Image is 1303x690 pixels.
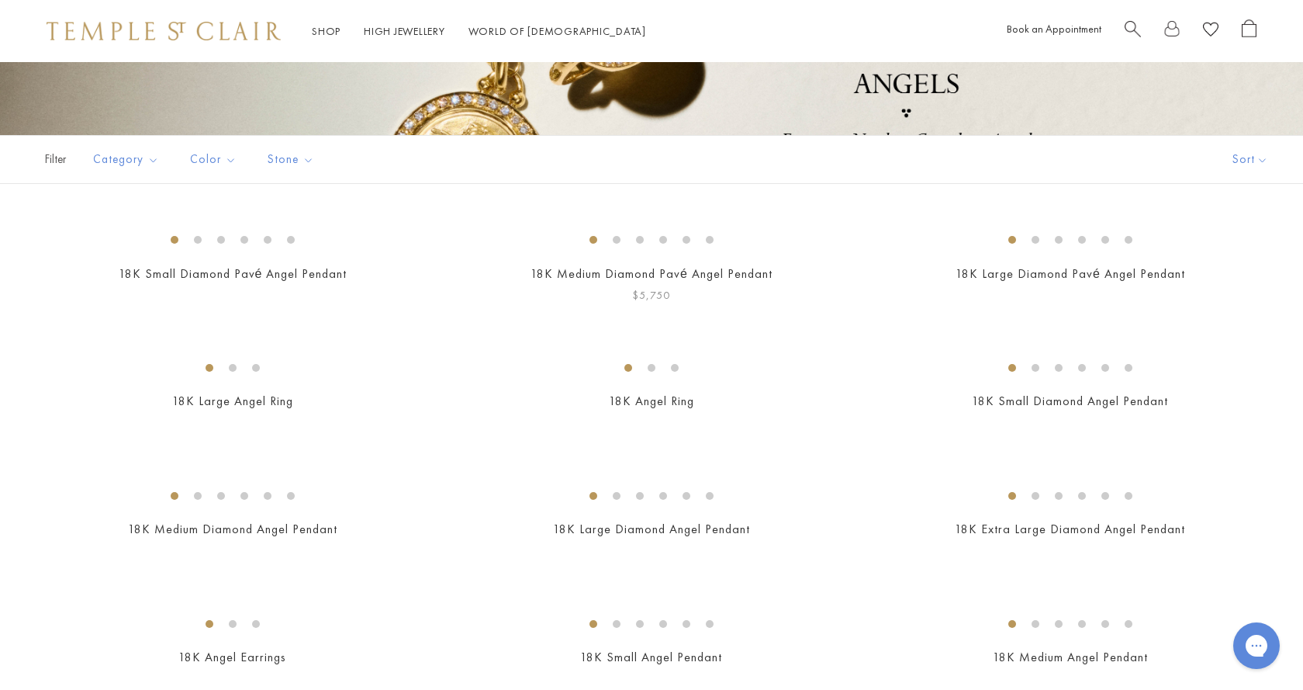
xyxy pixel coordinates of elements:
a: 18K Medium Diamond Angel Pendant [128,521,337,537]
button: Category [81,142,171,177]
span: $5,750 [632,286,670,304]
a: 18K Small Diamond Angel Pendant [972,393,1168,409]
a: 18K Small Angel Pendant [580,649,722,665]
a: Search [1125,19,1141,43]
a: Open Shopping Bag [1242,19,1256,43]
a: High JewelleryHigh Jewellery [364,24,445,38]
span: Color [182,150,248,169]
a: 18K Medium Angel Pendant [993,649,1148,665]
button: Show sort by [1198,136,1303,183]
a: 18K Extra Large Diamond Angel Pendant [955,521,1185,537]
a: 18K Medium Diamond Pavé Angel Pendant [531,265,772,282]
nav: Main navigation [312,22,646,41]
a: 18K Large Diamond Angel Pendant [553,521,750,537]
img: Temple St. Clair [47,22,281,40]
span: Category [85,150,171,169]
a: View Wishlist [1203,19,1218,43]
a: 18K Small Diamond Pavé Angel Pendant [119,265,347,282]
button: Color [178,142,248,177]
a: 18K Large Angel Ring [172,393,293,409]
a: World of [DEMOGRAPHIC_DATA]World of [DEMOGRAPHIC_DATA] [468,24,646,38]
span: Stone [260,150,326,169]
button: Stone [256,142,326,177]
iframe: Gorgias live chat messenger [1225,617,1287,674]
a: Book an Appointment [1007,22,1101,36]
a: 18K Large Diamond Pavé Angel Pendant [956,265,1185,282]
a: ShopShop [312,24,340,38]
a: 18K Angel Earrings [178,649,286,665]
a: 18K Angel Ring [609,393,694,409]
